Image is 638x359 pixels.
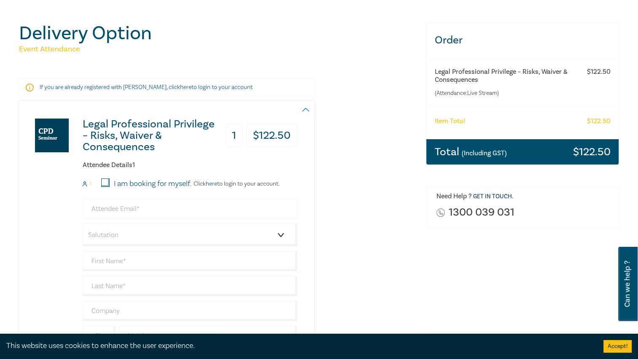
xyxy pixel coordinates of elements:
[587,68,610,76] h6: $ 122.50
[435,89,577,97] small: (Attendance: Live Stream )
[83,199,297,219] input: Attendee Email*
[90,181,92,187] small: 1
[573,146,610,157] h3: $ 122.50
[35,119,69,152] img: Legal Professional Privilege – Risks, Waiver & Consequences
[435,146,507,157] h3: Total
[83,301,297,321] input: Company
[462,149,507,157] small: (Including GST)
[426,23,619,58] h3: Order
[435,68,577,84] h6: Legal Professional Privilege – Risks, Waiver & Consequences
[83,161,297,169] h6: Attendee Details 1
[83,326,116,346] input: +61
[6,340,591,351] div: This website uses cookies to enhance the user experience.
[246,124,297,147] h3: $ 122.50
[114,178,191,189] label: I am booking for myself.
[180,84,191,91] a: here
[19,22,416,44] h1: Delivery Option
[448,207,514,218] a: 1300 039 031
[119,326,297,346] input: Mobile*
[83,276,297,296] input: Last Name*
[435,117,465,125] h6: Item Total
[623,252,631,316] span: Can we help ?
[206,180,217,188] a: here
[603,340,632,353] button: Accept cookies
[83,251,297,271] input: First Name*
[436,192,613,201] h6: Need Help ? .
[19,44,416,54] h5: Event Attendance
[40,83,293,92] p: If you are already registered with [PERSON_NAME], click to login to your account
[587,117,610,125] h6: $ 122.50
[225,124,243,147] h3: 1
[83,119,221,153] h3: Legal Professional Privilege – Risks, Waiver & Consequences
[473,193,512,200] a: Get in touch
[191,181,280,187] p: Click to login to your account.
